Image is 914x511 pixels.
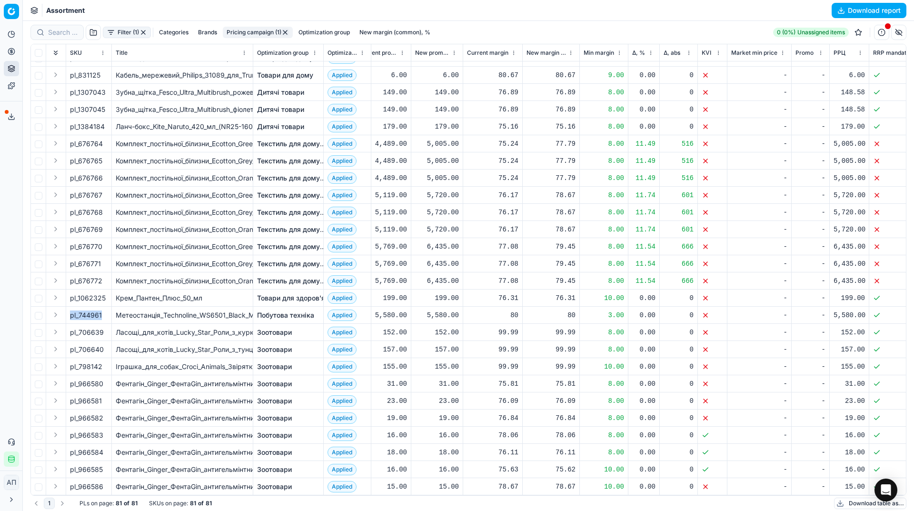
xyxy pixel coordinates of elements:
[50,189,61,200] button: Expand
[50,275,61,286] button: Expand
[50,412,61,423] button: Expand
[415,88,459,97] div: 149.00
[328,104,357,115] span: Applied
[632,328,656,337] div: 0.00
[50,103,61,115] button: Expand
[527,156,576,166] div: 77.79
[632,105,656,114] div: 0.00
[415,276,459,286] div: 6,435.00
[50,86,61,98] button: Expand
[731,293,787,303] div: -
[632,88,656,97] div: 0.00
[467,49,508,57] span: Current margin
[116,345,249,354] div: Ласощі_для_котів_Lucky_Star_Роли_з_тунцем_та_куркою_60_г_(6_шт._по_10_г)
[834,259,865,269] div: 6,435.00
[359,139,407,149] div: 4,489.00
[257,225,320,234] a: Текстиль для дому
[116,328,249,337] div: Ласощі_для_котів_Lucky_Star_Роли_з_куркою_та_сиром_60_г_(6_шт._по_10_г)
[731,242,787,251] div: -
[50,138,61,149] button: Expand
[328,87,357,98] span: Applied
[223,27,293,38] button: Pricing campaign (1)
[415,242,459,251] div: 6,435.00
[731,105,787,114] div: -
[527,208,576,217] div: 78.67
[664,49,680,57] span: Δ, abs
[731,156,787,166] div: -
[795,276,825,286] div: -
[467,190,518,200] div: 76.17
[328,155,357,167] span: Applied
[584,88,624,97] div: 8.00
[797,29,845,36] span: Unassigned items
[70,173,103,183] span: pl_676766
[257,379,292,389] a: Зоотовари
[467,293,518,303] div: 76.31
[664,293,694,303] div: 0
[584,242,624,251] div: 8.00
[632,242,656,251] div: 11.54
[731,139,787,149] div: -
[257,49,308,57] span: Optimization group
[116,88,249,97] div: Зубна_щітка_Fesco_Ultra_Multibrush_рожева
[795,122,825,131] div: -
[467,259,518,269] div: 77.08
[4,475,19,490] button: АП
[415,122,459,131] div: 179.00
[834,105,865,114] div: 148.58
[116,293,249,303] div: Крем_Пантен_Плюс_50_мл
[50,343,61,355] button: Expand
[795,208,825,217] div: -
[415,49,449,57] span: New promo price
[257,413,292,423] a: Зоотовари
[834,49,845,57] span: РРЦ
[527,311,576,320] div: 80
[257,448,292,457] a: Зоотовари
[795,88,825,97] div: -
[874,479,897,501] div: Open Intercom Messenger
[832,3,906,18] button: Download report
[359,311,407,320] div: 5,580.00
[834,156,865,166] div: 5,005.00
[50,309,61,321] button: Expand
[584,122,624,131] div: 8.00
[664,139,694,149] div: 516
[359,208,407,217] div: 5,119.00
[116,156,249,166] div: Комплект_постільної_білизни_Ecotton_Grey_Полісатин_полуторний_(24559)
[257,259,320,269] a: Текстиль для дому
[257,70,313,80] a: Товари для дому
[795,259,825,269] div: -
[664,70,694,80] div: 0
[834,276,865,286] div: 6,435.00
[70,122,105,131] span: pl_1384184
[70,328,104,337] span: pl_706639
[70,293,106,303] span: pl_1062325
[584,328,624,337] div: 8.00
[70,311,102,320] span: pl_744961
[44,498,55,509] button: 1
[467,122,518,131] div: 75.16
[131,500,138,507] strong: 81
[467,208,518,217] div: 76.17
[584,293,624,303] div: 10.00
[834,173,865,183] div: 5,005.00
[731,70,787,80] div: -
[359,190,407,200] div: 5,119.00
[632,156,656,166] div: 11.49
[116,105,249,114] div: Зубна_щітка_Fesco_Ultra_Multibrush_фіолетова
[194,27,221,38] button: Brands
[116,49,128,57] span: Title
[116,225,249,234] div: Комплект_постільної_білизни_Ecotton_Orange_Полісатин_двоспальний_(24552)
[467,173,518,183] div: 75.24
[834,88,865,97] div: 148.58
[467,276,518,286] div: 77.08
[415,311,459,320] div: 5,580.00
[415,156,459,166] div: 5,005.00
[795,225,825,234] div: -
[50,429,61,441] button: Expand
[328,207,357,218] span: Applied
[664,311,694,320] div: 0
[795,311,825,320] div: -
[632,208,656,217] div: 11.74
[359,259,407,269] div: 5,769.00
